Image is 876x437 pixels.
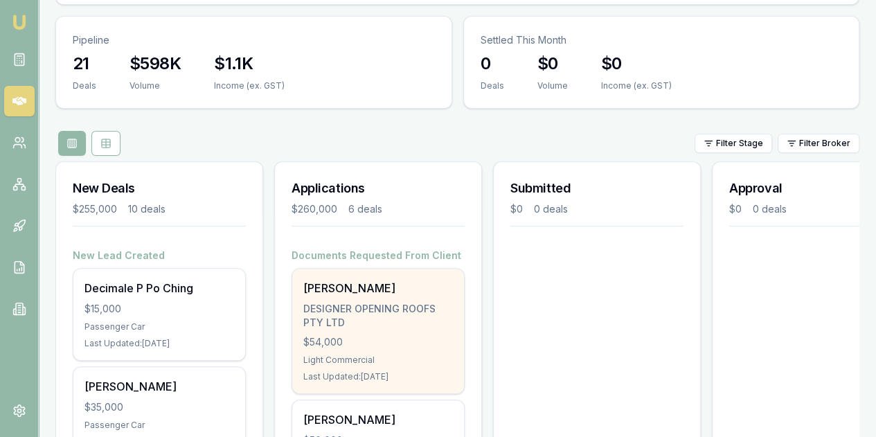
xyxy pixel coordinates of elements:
p: Settled This Month [481,33,843,47]
div: Deals [73,80,96,91]
h3: Applications [292,179,465,198]
div: $0 [729,202,742,216]
div: 6 deals [348,202,382,216]
div: Income (ex. GST) [214,80,285,91]
div: $54,000 [303,335,453,349]
button: Filter Broker [778,134,859,153]
h4: New Lead Created [73,249,246,262]
span: Filter Broker [799,138,850,149]
h3: 21 [73,53,96,75]
div: Deals [481,80,504,91]
h3: New Deals [73,179,246,198]
span: Filter Stage [716,138,763,149]
div: Passenger Car [84,321,234,332]
h3: $1.1K [214,53,285,75]
button: Filter Stage [695,134,772,153]
div: $15,000 [84,302,234,316]
h3: $0 [537,53,568,75]
div: Light Commercial [303,355,453,366]
h3: 0 [481,53,504,75]
div: $0 [510,202,523,216]
div: $35,000 [84,400,234,414]
div: $260,000 [292,202,337,216]
div: Decimale P Po Ching [84,280,234,296]
div: 0 deals [534,202,568,216]
div: Passenger Car [84,420,234,431]
div: [PERSON_NAME] [303,411,453,428]
div: Last Updated: [DATE] [303,371,453,382]
h4: Documents Requested From Client [292,249,465,262]
h3: Submitted [510,179,683,198]
div: Last Updated: [DATE] [84,338,234,349]
h3: $598K [129,53,181,75]
h3: $0 [601,53,672,75]
img: emu-icon-u.png [11,14,28,30]
div: [PERSON_NAME] [303,280,453,296]
div: $255,000 [73,202,117,216]
div: [PERSON_NAME] [84,378,234,395]
div: Income (ex. GST) [601,80,672,91]
p: Pipeline [73,33,435,47]
div: 10 deals [128,202,166,216]
div: 0 deals [753,202,787,216]
div: Volume [129,80,181,91]
div: DESIGNER OPENING ROOFS PTY LTD [303,302,453,330]
div: Volume [537,80,568,91]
